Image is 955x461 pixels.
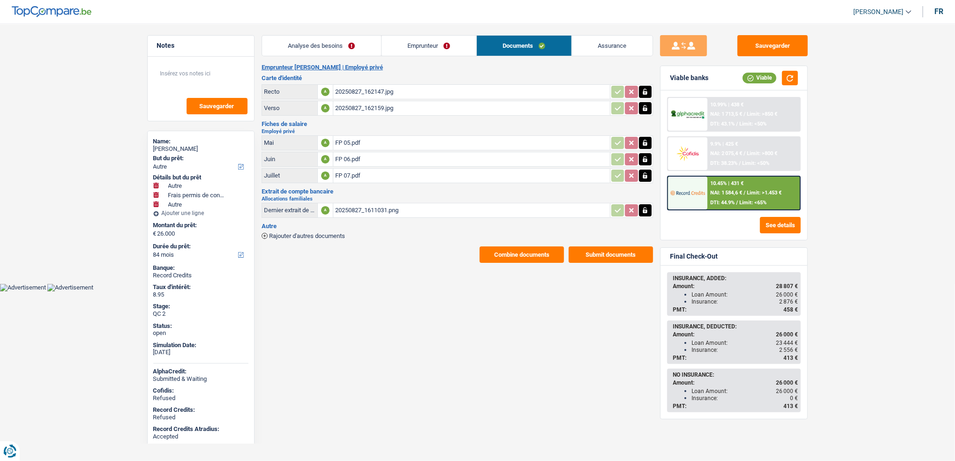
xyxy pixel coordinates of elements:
span: 23 444 € [776,340,798,346]
span: 26 000 € [776,379,798,386]
button: Rajouter d'autres documents [262,233,345,239]
div: [DATE] [153,349,248,356]
button: Sauvegarder [187,98,248,114]
span: 2 876 € [779,298,798,305]
h2: Allocations familiales [262,196,653,201]
div: Insurance: [692,298,798,305]
div: Final Check-Out [670,253,718,260]
div: Status: [153,322,248,330]
img: Advertisement [47,284,93,291]
button: Combine documents [480,246,564,263]
span: NAI: 1 713,5 € [710,111,742,117]
a: Documents [477,36,571,56]
a: [PERSON_NAME] [846,4,911,20]
div: open [153,329,248,337]
span: Limit: >850 € [747,111,777,117]
div: Banque: [153,264,248,272]
div: Loan Amount: [692,388,798,394]
div: A [321,88,330,96]
div: A [321,104,330,112]
div: Amount: [673,331,798,338]
span: 26 000 € [776,388,798,394]
div: Refused [153,414,248,421]
div: INSURANCE, ADDED: [673,275,798,282]
span: Limit: >800 € [747,150,777,156]
label: But du prêt: [153,155,247,162]
div: Détails but du prêt [153,174,248,181]
div: Juin [264,156,316,163]
button: Submit documents [569,246,653,263]
div: Insurance: [692,347,798,353]
span: DTI: 44.9% [710,200,735,206]
img: Record Credits [670,184,705,201]
div: Simulation Date: [153,342,248,349]
span: DTI: 43.1% [710,121,735,127]
label: Montant du prêt: [153,222,247,229]
h2: Emprunteur [PERSON_NAME] | Employé privé [262,64,653,71]
span: Limit: <50% [742,160,769,166]
span: Sauvegarder [200,103,234,109]
span: Rajouter d'autres documents [269,233,345,239]
img: TopCompare Logo [12,6,91,17]
h2: Employé privé [262,129,653,134]
div: 10.45% | 431 € [710,180,744,186]
img: Cofidis [670,145,705,162]
button: Sauvegarder [737,35,808,56]
h3: Fiches de salaire [262,121,653,127]
a: Assurance [572,36,653,56]
div: Dernier extrait de compte pour vos allocations familiales [264,207,316,214]
span: / [739,160,741,166]
div: Accepted [153,433,248,440]
div: Verso [264,104,316,112]
h5: Notes [157,42,245,50]
span: / [736,200,738,206]
div: Record Credits Atradius: [153,425,248,433]
div: A [321,139,330,147]
div: Insurance: [692,395,798,402]
div: Loan Amount: [692,340,798,346]
div: A [321,155,330,164]
span: [PERSON_NAME] [853,8,903,16]
div: Record Credits: [153,406,248,414]
div: QC 2 [153,310,248,318]
img: AlphaCredit [670,109,705,120]
div: [PERSON_NAME] [153,145,248,153]
div: FP 05.pdf [335,136,608,150]
div: PMT: [673,306,798,313]
div: A [321,171,330,180]
div: Cofidis: [153,387,248,394]
h3: Extrait de compte bancaire [262,188,653,194]
span: / [744,190,745,196]
span: 2 556 € [779,347,798,353]
div: FP 06.pdf [335,152,608,166]
span: Limit: <65% [739,200,767,206]
div: 20250827_1611031.png [335,203,608,217]
div: FP 07.pdf [335,169,608,183]
div: Viable [743,73,776,83]
div: 8.95 [153,291,248,298]
div: fr [934,7,943,16]
span: / [744,111,745,117]
span: 26 000 € [776,291,798,298]
span: Limit: >1.453 € [747,190,782,196]
h3: Carte d'identité [262,75,653,81]
div: PMT: [673,355,798,361]
div: Record Credits [153,272,248,279]
div: Refused [153,394,248,402]
div: Amount: [673,379,798,386]
div: 10.99% | 438 € [710,102,744,108]
span: 458 € [783,306,798,313]
span: 28 807 € [776,283,798,290]
div: Submitted & Waiting [153,375,248,383]
a: Analyse des besoins [262,36,381,56]
div: Ajouter une ligne [153,210,248,216]
span: / [744,150,745,156]
div: Recto [264,88,316,95]
button: See details [760,217,801,233]
span: DTI: 38.23% [710,160,737,166]
span: € [153,230,157,238]
div: INSURANCE, DEDUCTED: [673,323,798,330]
h3: Autre [262,223,653,229]
div: Amount: [673,283,798,290]
span: NAI: 2 075,4 € [710,150,742,156]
